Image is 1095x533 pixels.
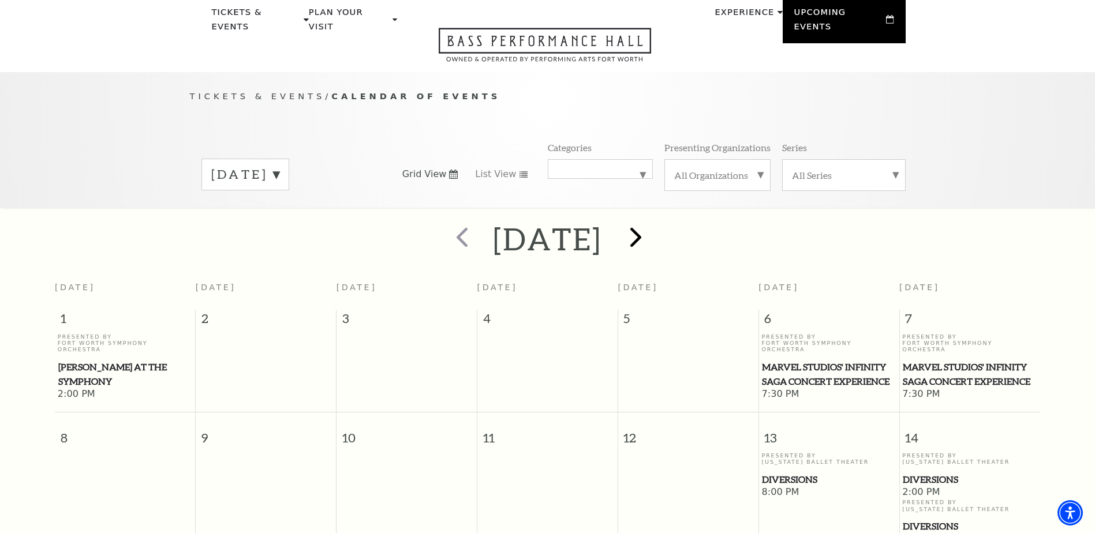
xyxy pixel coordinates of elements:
[758,283,799,292] span: [DATE]
[477,283,518,292] span: [DATE]
[618,310,758,333] span: 5
[55,283,95,292] span: [DATE]
[309,5,390,40] p: Plan Your Visit
[902,486,1037,499] span: 2:00 PM
[761,486,896,499] span: 8:00 PM
[331,91,500,101] span: Calendar of Events
[58,360,192,388] span: [PERSON_NAME] at the Symphony
[902,472,1037,487] a: Diversions
[196,283,236,292] span: [DATE]
[397,28,693,72] a: Open this option
[211,166,279,183] label: [DATE]
[477,412,618,452] span: 11
[900,412,1040,452] span: 14
[55,412,195,452] span: 8
[58,333,193,353] p: Presented By Fort Worth Symphony Orchestra
[759,412,899,452] span: 13
[196,412,336,452] span: 9
[761,472,896,487] a: Diversions
[190,91,326,101] span: Tickets & Events
[402,168,447,181] span: Grid View
[902,360,1037,388] a: Marvel Studios' Infinity Saga Concert Experience
[794,5,884,40] p: Upcoming Events
[759,310,899,333] span: 6
[715,5,774,26] p: Experience
[618,412,758,452] span: 12
[761,333,896,353] p: Presented By Fort Worth Symphony Orchestra
[902,452,1037,466] p: Presented By [US_STATE] Ballet Theater
[493,220,602,257] h2: [DATE]
[196,310,336,333] span: 2
[900,310,1040,333] span: 7
[674,169,761,181] label: All Organizations
[762,472,895,487] span: Diversions
[1057,500,1083,526] div: Accessibility Menu
[902,333,1037,353] p: Presented By Fort Worth Symphony Orchestra
[782,141,807,153] p: Series
[190,89,906,104] p: /
[58,360,193,388] a: Shakespeare at the Symphony
[58,388,193,401] span: 2:00 PM
[618,283,658,292] span: [DATE]
[337,283,377,292] span: [DATE]
[903,360,1037,388] span: Marvel Studios' Infinity Saga Concert Experience
[212,5,301,40] p: Tickets & Events
[548,141,592,153] p: Categories
[902,388,1037,401] span: 7:30 PM
[792,169,896,181] label: All Series
[761,388,896,401] span: 7:30 PM
[664,141,771,153] p: Presenting Organizations
[761,452,896,466] p: Presented By [US_STATE] Ballet Theater
[761,360,896,388] a: Marvel Studios' Infinity Saga Concert Experience
[475,168,516,181] span: List View
[440,219,482,260] button: prev
[337,310,477,333] span: 3
[613,219,655,260] button: next
[337,412,477,452] span: 10
[762,360,895,388] span: Marvel Studios' Infinity Saga Concert Experience
[55,310,195,333] span: 1
[902,499,1037,512] p: Presented By [US_STATE] Ballet Theater
[899,283,940,292] span: [DATE]
[903,472,1037,487] span: Diversions
[477,310,618,333] span: 4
